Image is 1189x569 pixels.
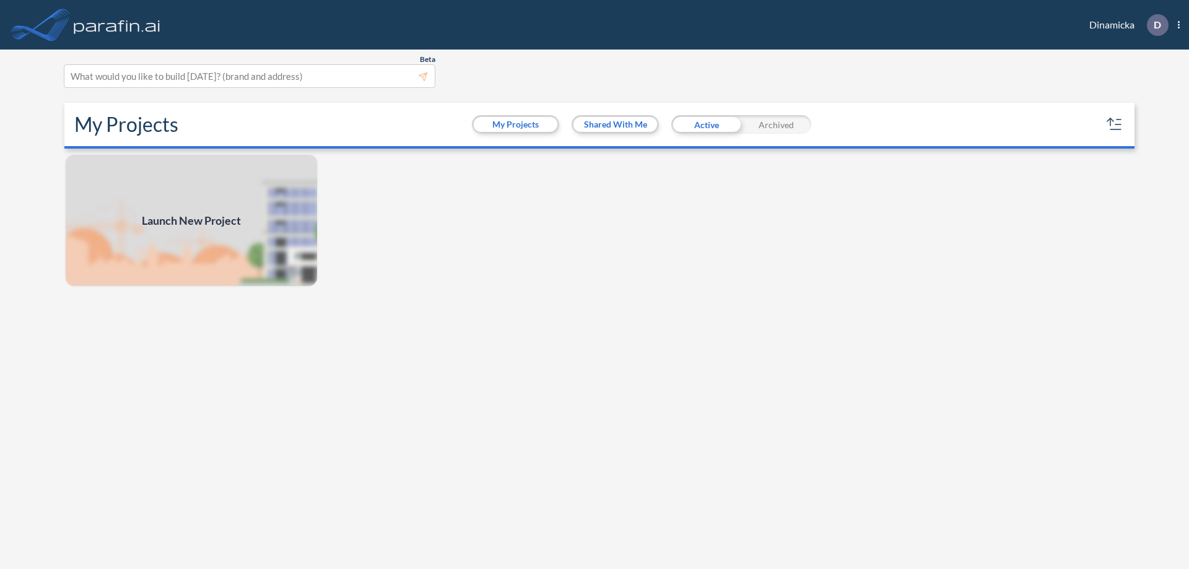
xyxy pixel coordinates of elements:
[741,115,811,134] div: Archived
[64,154,318,287] a: Launch New Project
[671,115,741,134] div: Active
[1071,14,1180,36] div: Dinamicka
[420,54,435,64] span: Beta
[1154,19,1161,30] p: D
[1105,115,1125,134] button: sort
[74,113,178,136] h2: My Projects
[142,212,241,229] span: Launch New Project
[573,117,657,132] button: Shared With Me
[71,12,163,37] img: logo
[474,117,557,132] button: My Projects
[64,154,318,287] img: add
